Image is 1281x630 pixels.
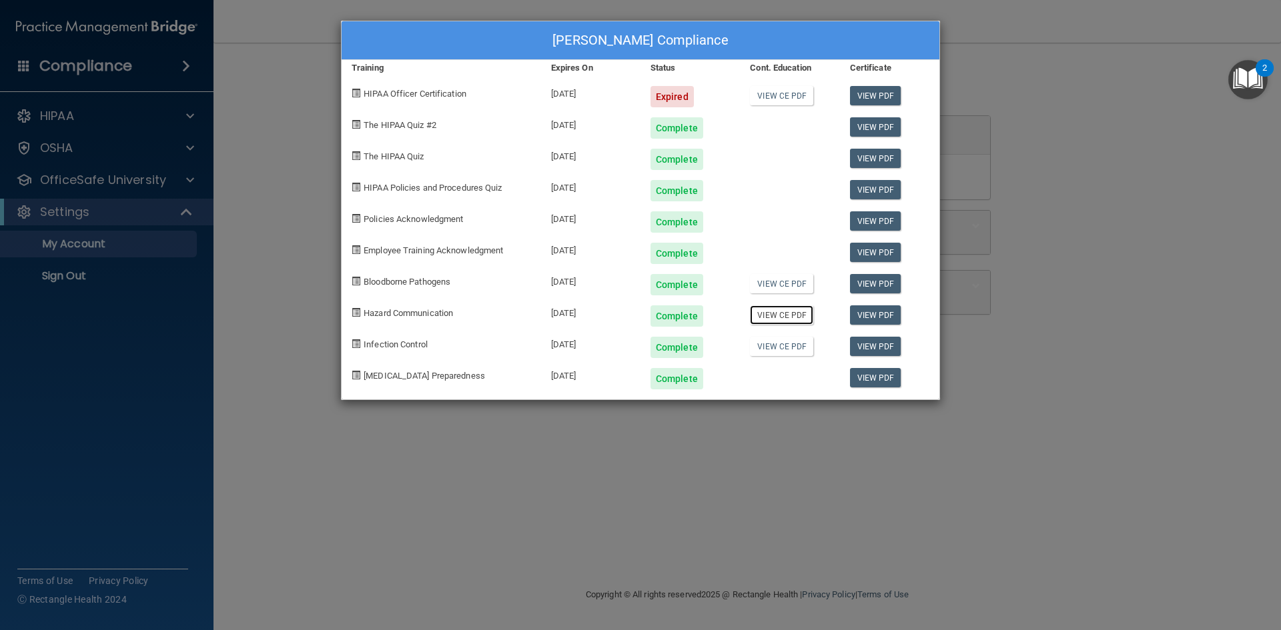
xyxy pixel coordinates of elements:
div: [DATE] [541,201,640,233]
div: [DATE] [541,170,640,201]
div: [DATE] [541,76,640,107]
div: [DATE] [541,295,640,327]
div: Complete [651,368,703,389]
a: View PDF [850,368,901,387]
a: View PDF [850,149,901,168]
a: View PDF [850,180,901,199]
a: View CE PDF [750,274,813,293]
div: Complete [651,117,703,139]
div: Complete [651,337,703,358]
a: View CE PDF [750,337,813,356]
button: Open Resource Center, 2 new notifications [1228,60,1268,99]
a: View PDF [850,117,901,137]
span: HIPAA Officer Certification [364,89,466,99]
div: [PERSON_NAME] Compliance [342,21,939,60]
a: View CE PDF [750,86,813,105]
div: [DATE] [541,139,640,170]
div: [DATE] [541,107,640,139]
a: View PDF [850,274,901,293]
div: Expires On [541,60,640,76]
div: [DATE] [541,264,640,295]
div: Cont. Education [740,60,839,76]
div: 2 [1262,68,1267,85]
a: View PDF [850,86,901,105]
div: [DATE] [541,327,640,358]
div: Complete [651,243,703,264]
div: Certificate [840,60,939,76]
span: Hazard Communication [364,308,453,318]
div: Complete [651,180,703,201]
span: HIPAA Policies and Procedures Quiz [364,183,502,193]
a: View PDF [850,305,901,325]
div: [DATE] [541,233,640,264]
span: Bloodborne Pathogens [364,277,450,287]
span: The HIPAA Quiz #2 [364,120,436,130]
div: Complete [651,274,703,295]
div: Complete [651,211,703,233]
div: Complete [651,305,703,327]
span: [MEDICAL_DATA] Preparedness [364,371,485,381]
div: Complete [651,149,703,170]
span: Infection Control [364,339,428,349]
a: View PDF [850,337,901,356]
div: Expired [651,86,694,107]
div: [DATE] [541,358,640,389]
span: Employee Training Acknowledgment [364,245,503,255]
a: View CE PDF [750,305,813,325]
div: Training [342,60,541,76]
a: View PDF [850,243,901,262]
a: View PDF [850,211,901,231]
span: Policies Acknowledgment [364,214,463,224]
div: Status [640,60,740,76]
span: The HIPAA Quiz [364,151,424,161]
